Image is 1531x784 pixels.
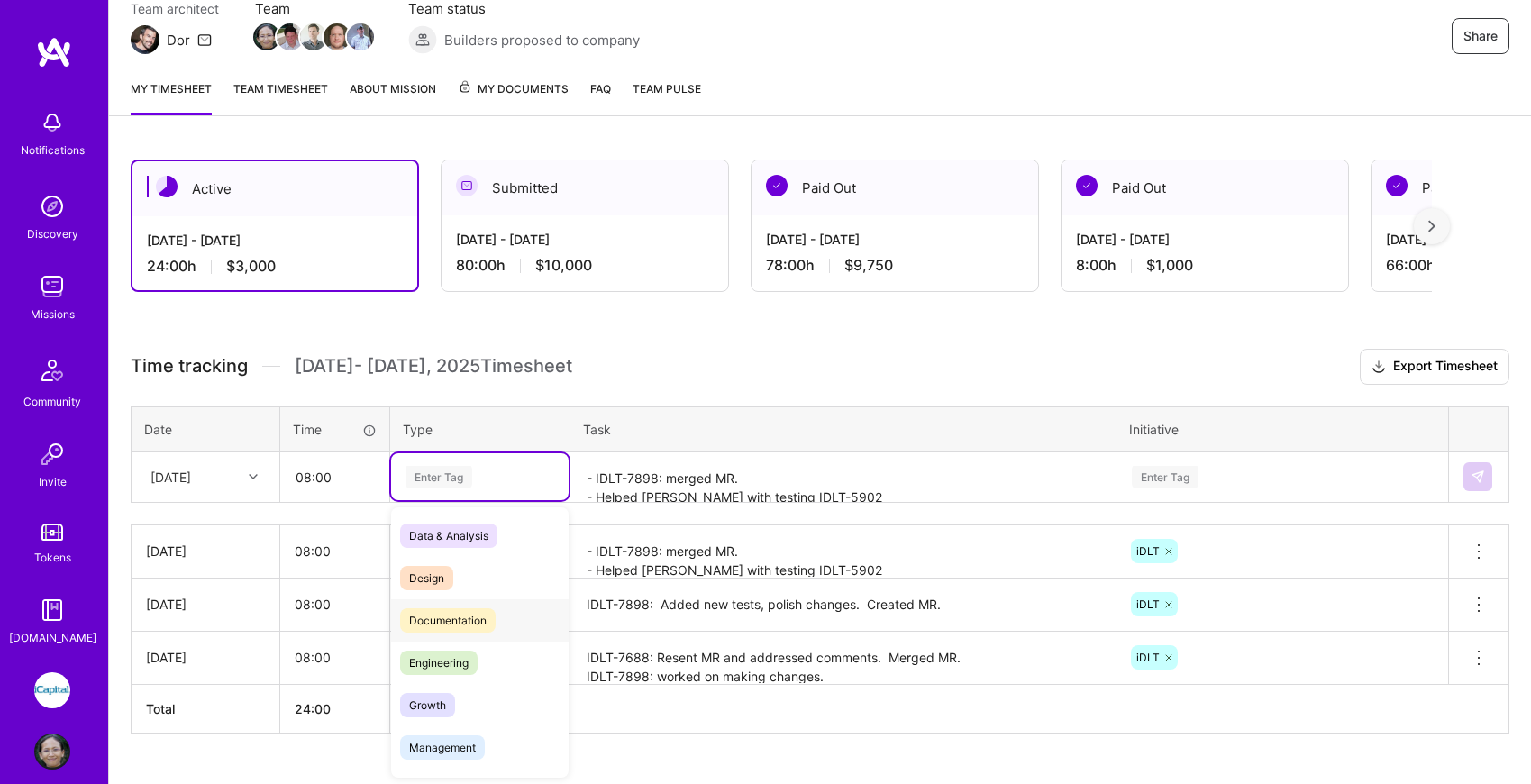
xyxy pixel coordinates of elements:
div: Dor [167,31,190,50]
div: [DATE] - [DATE] [147,231,403,250]
span: Time tracking [131,355,248,378]
a: Team Member Avatar [325,22,349,52]
i: icon Mail [197,32,212,47]
img: guide book [34,592,70,628]
div: Paid Out [752,160,1038,215]
textarea: IDLT-7898: Added new tests, polish changes. Created MR. [572,580,1114,630]
div: Invite [39,472,67,491]
a: About Mission [350,79,436,115]
div: Enter Tag [406,463,472,491]
th: Total [132,684,280,733]
a: Team Member Avatar [255,22,278,52]
img: Community [31,349,74,392]
div: Time [293,420,377,439]
a: Team Member Avatar [278,22,302,52]
img: Invite [34,436,70,472]
div: [DOMAIN_NAME] [9,628,96,647]
div: [DATE] - [DATE] [1076,230,1334,249]
img: teamwork [34,269,70,305]
div: Active [132,161,417,216]
img: Team Architect [131,25,159,54]
a: iCapital: Build and maintain RESTful API [30,672,75,708]
div: [DATE] - [DATE] [766,230,1024,249]
span: $10,000 [535,256,592,275]
div: [DATE] [146,542,265,561]
div: Discovery [27,224,78,243]
img: Team Member Avatar [253,23,280,50]
div: Submitted [442,160,728,215]
span: Documentation [400,608,496,633]
span: iDLT [1136,544,1160,558]
span: iDLT [1136,597,1160,611]
img: Team Member Avatar [277,23,304,50]
span: $9,750 [844,256,893,275]
span: iDLT [1136,651,1160,664]
input: HH:MM [281,453,388,501]
input: HH:MM [280,527,389,575]
img: Paid Out [1386,175,1408,196]
div: Paid Out [1062,160,1348,215]
span: Growth [400,693,455,717]
img: Team Member Avatar [347,23,374,50]
div: [DATE] [146,595,265,614]
a: Team Member Avatar [349,22,372,52]
textarea: - IDLT-7898: merged MR. - Helped [PERSON_NAME] with testing IDLT-5902 - IDLT-7930: started lookin... [572,527,1114,577]
th: Date [132,406,280,451]
img: Builders proposed to company [408,25,437,54]
div: Notifications [21,141,85,160]
a: My timesheet [131,79,212,115]
div: 80:00 h [456,256,714,275]
span: Team Pulse [633,82,701,96]
img: right [1428,220,1435,232]
textarea: IDLT-7688: Resent MR and addressed comments. Merged MR. IDLT-7898: worked on making changes. [572,634,1114,683]
a: Team Member Avatar [302,22,325,52]
a: Team Pulse [633,79,701,115]
i: icon Chevron [249,472,258,481]
span: $3,000 [226,257,276,276]
span: Design [400,566,453,590]
div: [DATE] [146,648,265,667]
th: Task [570,406,1116,451]
div: Initiative [1129,420,1435,439]
span: Builders proposed to company [444,31,640,50]
div: 78:00 h [766,256,1024,275]
span: Share [1463,27,1498,45]
img: bell [34,105,70,141]
th: 24:00 [280,684,390,733]
a: FAQ [590,79,611,115]
img: logo [36,36,72,68]
button: Export Timesheet [1360,349,1509,385]
img: Team Member Avatar [324,23,351,50]
span: Management [400,735,485,760]
input: HH:MM [280,634,389,681]
img: discovery [34,188,70,224]
img: Paid Out [766,175,788,196]
span: Engineering [400,651,478,675]
div: 24:00 h [147,257,403,276]
img: Active [156,176,178,197]
input: HH:MM [280,580,389,628]
div: [DATE] [150,468,191,487]
div: 8:00 h [1076,256,1334,275]
a: User Avatar [30,734,75,770]
img: Team Member Avatar [300,23,327,50]
img: User Avatar [34,734,70,770]
span: My Documents [458,79,569,99]
div: [DATE] - [DATE] [456,230,714,249]
img: tokens [41,524,63,541]
div: Tokens [34,548,71,567]
img: Paid Out [1076,175,1098,196]
span: $1,000 [1146,256,1193,275]
a: My Documents [458,79,569,115]
img: Submit [1471,469,1485,484]
button: Share [1452,18,1509,54]
img: iCapital: Build and maintain RESTful API [34,672,70,708]
i: icon Download [1372,358,1386,377]
div: Missions [31,305,75,324]
span: [DATE] - [DATE] , 2025 Timesheet [295,355,572,378]
th: Type [390,406,570,451]
div: Community [23,392,81,411]
a: Team timesheet [233,79,328,115]
span: Data & Analysis [400,524,497,548]
img: Submitted [456,175,478,196]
